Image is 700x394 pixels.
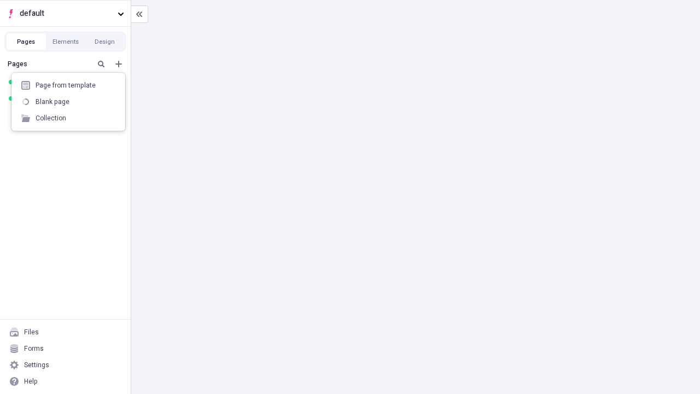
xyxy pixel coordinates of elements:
div: Help [24,377,38,386]
button: Elements [46,33,85,50]
div: Settings [24,361,49,369]
button: Design [85,33,125,50]
div: Page from template [36,81,96,90]
button: Pages [7,33,46,50]
div: Pages [8,60,90,68]
span: default [20,8,113,20]
div: Files [24,328,39,337]
div: Forms [24,344,44,353]
button: Add new [112,57,125,71]
div: Blank page [36,97,69,106]
div: Collection [36,114,66,123]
